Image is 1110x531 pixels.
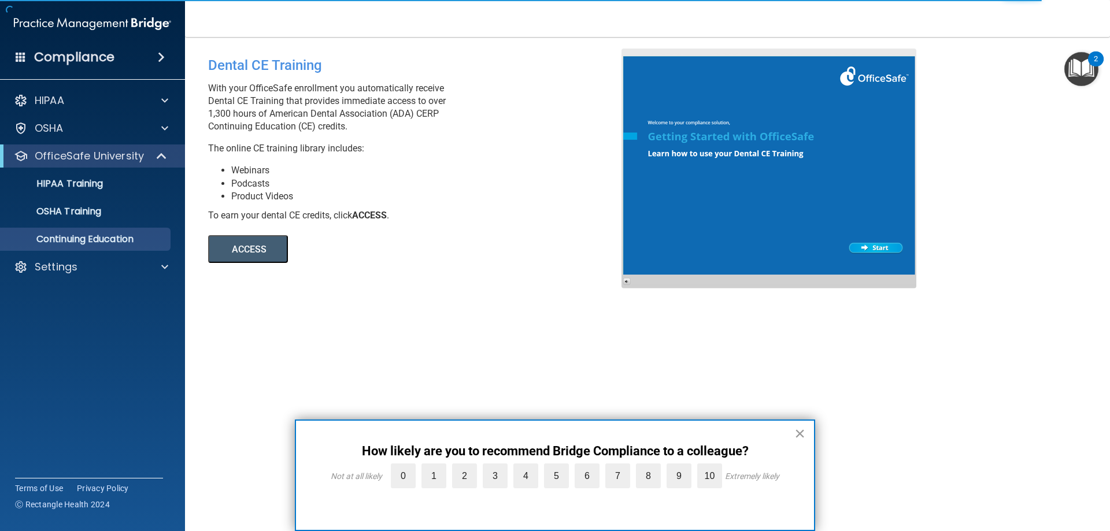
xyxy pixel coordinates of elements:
label: 2 [452,463,477,488]
label: 8 [636,463,661,488]
p: OSHA [35,121,64,135]
button: Open Resource Center, 2 new notifications [1064,52,1098,86]
p: HIPAA [35,94,64,107]
p: OfficeSafe University [35,149,144,163]
button: Close [794,424,805,443]
p: The online CE training library includes: [208,142,630,155]
img: PMB logo [14,12,171,35]
p: HIPAA Training [8,178,103,190]
span: Ⓒ Rectangle Health 2024 [15,499,110,510]
div: Not at all likely [331,471,382,481]
label: 9 [667,463,691,488]
label: 1 [421,463,446,488]
label: 6 [575,463,600,488]
label: 3 [483,463,508,488]
div: Dental CE Training [208,49,630,82]
li: Product Videos [231,190,630,203]
div: 2 [1094,59,1098,74]
p: OSHA Training [8,206,101,217]
div: To earn your dental CE credits, click . [208,209,630,222]
p: Settings [35,260,77,274]
a: Terms of Use [15,482,63,494]
h4: Compliance [34,49,114,65]
div: Extremely likely [725,471,779,481]
label: 0 [391,463,416,488]
li: Podcasts [231,177,630,190]
a: Privacy Policy [77,482,129,494]
p: With your OfficeSafe enrollment you automatically receive Dental CE Training that provides immedi... [208,82,630,133]
p: Continuing Education [8,233,165,245]
label: 4 [513,463,538,488]
b: ACCESS [352,210,387,221]
label: 5 [544,463,569,488]
label: 10 [697,463,722,488]
p: How likely are you to recommend Bridge Compliance to a colleague? [319,444,791,459]
button: ACCESS [208,235,288,263]
label: 7 [605,463,630,488]
li: Webinars [231,164,630,177]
